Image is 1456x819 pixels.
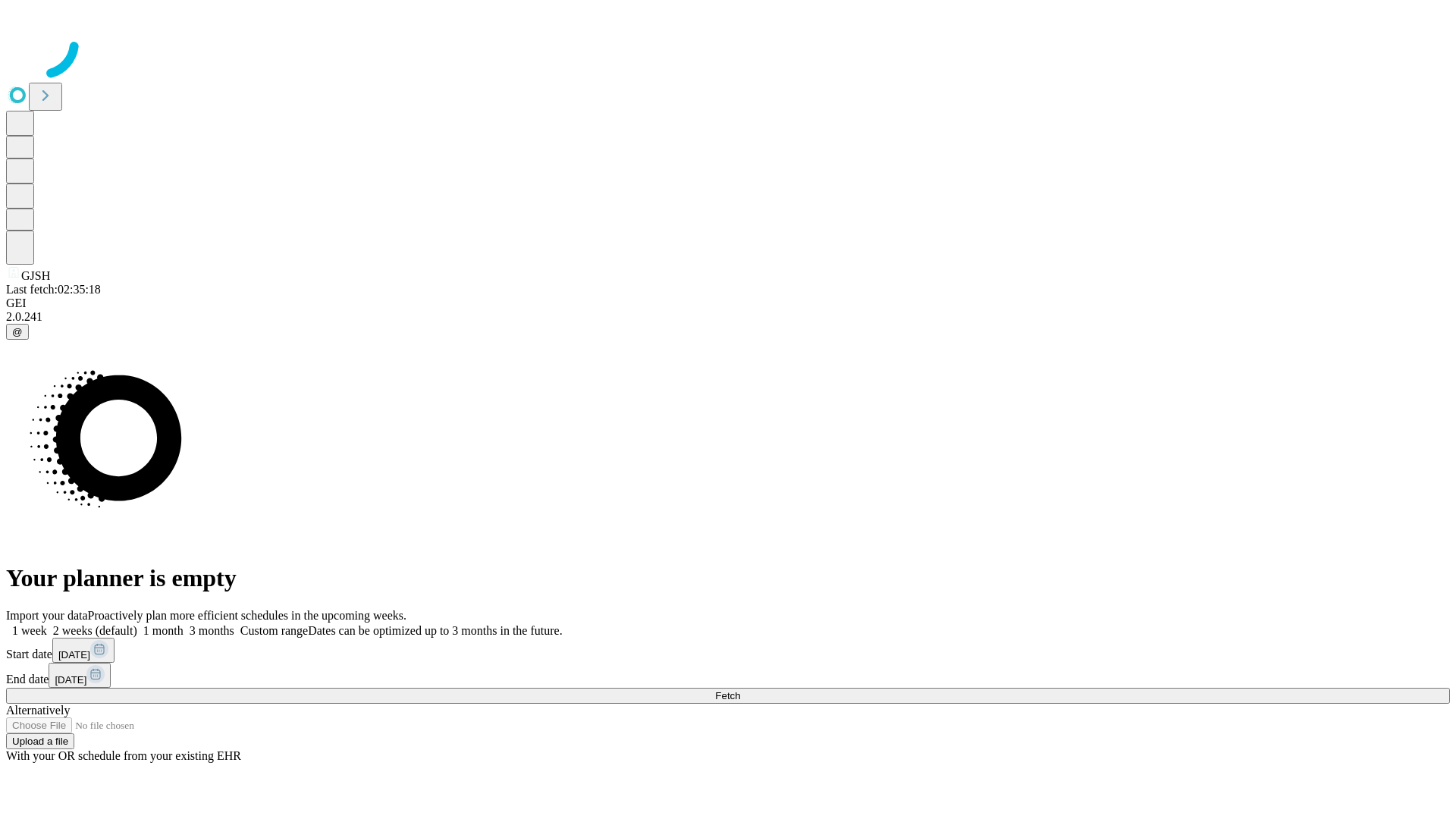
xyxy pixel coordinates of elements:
[88,609,406,622] span: Proactively plan more efficient schedules in the upcoming weeks.
[6,297,1450,310] div: GEI
[6,663,1450,688] div: End date
[715,690,740,701] span: Fetch
[49,663,111,688] button: [DATE]
[21,269,50,282] span: GJSH
[6,324,29,340] button: @
[58,649,90,661] span: [DATE]
[6,310,1450,324] div: 2.0.241
[240,624,308,637] span: Custom range
[190,624,234,637] span: 3 months
[53,624,137,637] span: 2 weeks (default)
[6,609,88,622] span: Import your data
[12,326,23,337] span: @
[6,749,241,762] span: With your OR schedule from your existing EHR
[55,674,86,686] span: [DATE]
[12,624,47,637] span: 1 week
[6,283,101,296] span: Last fetch: 02:35:18
[6,638,1450,663] div: Start date
[6,733,74,749] button: Upload a file
[6,564,1450,592] h1: Your planner is empty
[52,638,115,663] button: [DATE]
[6,688,1450,704] button: Fetch
[308,624,562,637] span: Dates can be optimized up to 3 months in the future.
[6,704,70,717] span: Alternatively
[143,624,184,637] span: 1 month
